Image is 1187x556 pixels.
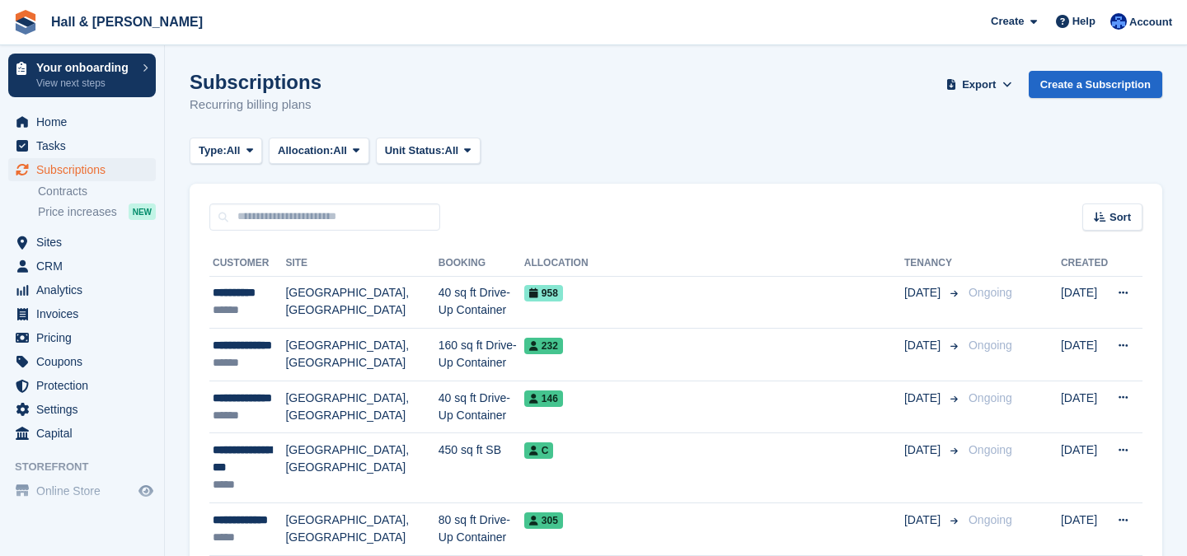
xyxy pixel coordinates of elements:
[439,503,524,556] td: 80 sq ft Drive-Up Container
[1061,276,1108,329] td: [DATE]
[15,459,164,475] span: Storefront
[36,422,135,445] span: Capital
[285,433,438,503] td: [GEOGRAPHIC_DATA], [GEOGRAPHIC_DATA]
[136,481,156,501] a: Preview store
[285,503,438,556] td: [GEOGRAPHIC_DATA], [GEOGRAPHIC_DATA]
[190,71,321,93] h1: Subscriptions
[904,512,944,529] span: [DATE]
[13,10,38,35] img: stora-icon-8386f47178a22dfd0bd8f6a31ec36ba5ce8667c1dd55bd0f319d3a0aa187defe.svg
[8,350,156,373] a: menu
[524,250,904,277] th: Allocation
[36,231,135,254] span: Sites
[36,326,135,349] span: Pricing
[36,350,135,373] span: Coupons
[1110,13,1127,30] img: Claire Banham
[524,285,563,301] span: 958
[36,255,135,278] span: CRM
[190,96,321,114] p: Recurring billing plans
[439,250,524,277] th: Booking
[962,77,996,93] span: Export
[36,479,135,502] span: Online Store
[38,184,156,199] a: Contracts
[8,110,156,133] a: menu
[904,250,962,277] th: Tenancy
[1129,14,1172,30] span: Account
[943,71,1016,98] button: Export
[129,203,156,220] div: NEW
[1061,250,1108,277] th: Created
[36,158,135,181] span: Subscriptions
[8,479,156,502] a: menu
[36,62,134,73] p: Your onboarding
[36,278,135,301] span: Analytics
[278,143,333,159] span: Allocation:
[524,390,563,407] span: 146
[8,158,156,181] a: menu
[904,442,944,459] span: [DATE]
[285,276,438,329] td: [GEOGRAPHIC_DATA], [GEOGRAPHIC_DATA]
[439,276,524,329] td: 40 sq ft Drive-Up Container
[38,203,156,221] a: Price increases NEW
[439,381,524,433] td: 40 sq ft Drive-Up Container
[45,8,209,35] a: Hall & [PERSON_NAME]
[969,513,1012,526] span: Ongoing
[38,204,117,220] span: Price increases
[969,443,1012,456] span: Ongoing
[8,255,156,278] a: menu
[8,398,156,421] a: menu
[36,374,135,397] span: Protection
[904,337,944,354] span: [DATE]
[8,134,156,157] a: menu
[190,138,262,165] button: Type: All
[8,422,156,445] a: menu
[969,339,1012,352] span: Ongoing
[1072,13,1096,30] span: Help
[209,250,285,277] th: Customer
[524,512,563,529] span: 305
[439,329,524,381] td: 160 sq ft Drive-Up Container
[333,143,347,159] span: All
[385,143,445,159] span: Unit Status:
[8,231,156,254] a: menu
[199,143,227,159] span: Type:
[285,329,438,381] td: [GEOGRAPHIC_DATA], [GEOGRAPHIC_DATA]
[36,110,135,133] span: Home
[285,381,438,433] td: [GEOGRAPHIC_DATA], [GEOGRAPHIC_DATA]
[524,338,563,354] span: 232
[8,326,156,349] a: menu
[1061,329,1108,381] td: [DATE]
[8,278,156,301] a: menu
[969,391,1012,404] span: Ongoing
[445,143,459,159] span: All
[1110,209,1131,226] span: Sort
[36,398,135,421] span: Settings
[1061,433,1108,503] td: [DATE]
[969,286,1012,299] span: Ongoing
[524,442,554,459] span: C
[904,390,944,407] span: [DATE]
[376,138,481,165] button: Unit Status: All
[1061,381,1108,433] td: [DATE]
[227,143,241,159] span: All
[991,13,1024,30] span: Create
[269,138,369,165] button: Allocation: All
[8,302,156,325] a: menu
[1061,503,1108,556] td: [DATE]
[439,433,524,503] td: 450 sq ft SB
[8,54,156,97] a: Your onboarding View next steps
[36,134,135,157] span: Tasks
[36,76,134,91] p: View next steps
[904,284,944,301] span: [DATE]
[36,302,135,325] span: Invoices
[1029,71,1162,98] a: Create a Subscription
[285,250,438,277] th: Site
[8,374,156,397] a: menu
